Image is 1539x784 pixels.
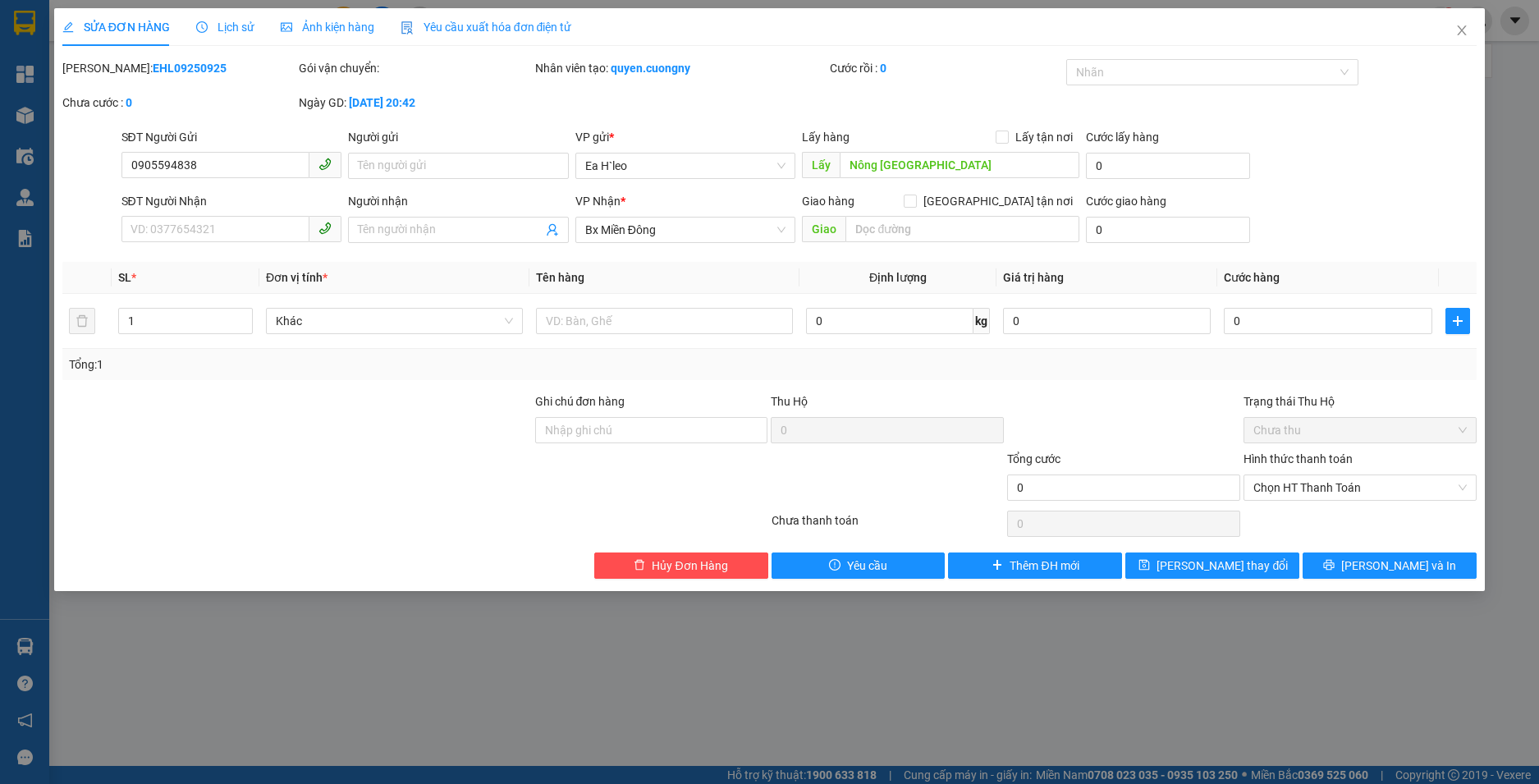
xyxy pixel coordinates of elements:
div: Gói vận chuyển: [299,59,532,77]
span: plus [992,559,1003,572]
span: Đơn vị tính [266,271,327,284]
span: picture [281,21,292,33]
b: 0 [126,96,132,109]
span: Định lượng [869,271,927,284]
img: icon [401,21,414,34]
input: Dọc đường [840,152,1079,178]
b: quyen.cuongny [611,62,690,75]
input: Dọc đường [845,216,1079,242]
span: Thêm ĐH mới [1010,557,1079,575]
div: Ngày GD: [299,94,532,112]
span: clock-circle [196,21,208,33]
b: [DATE] 20:42 [349,96,415,109]
b: EHL09250925 [153,62,227,75]
span: Lịch sử [196,21,254,34]
div: Nhân viên tạo: [535,59,827,77]
span: phone [318,158,332,171]
button: delete [69,308,95,334]
span: Cước hàng [1224,271,1280,284]
button: Close [1439,8,1485,54]
span: exclamation-circle [829,559,840,572]
span: Chọn HT Thanh Toán [1253,475,1467,500]
span: Giá trị hàng [1003,271,1064,284]
span: SL [118,271,131,284]
input: Cước giao hàng [1086,217,1249,243]
span: Yêu cầu xuất hóa đơn điện tử [401,21,572,34]
button: printer[PERSON_NAME] và In [1303,552,1477,579]
span: delete [634,559,645,572]
div: Trạng thái Thu Hộ [1244,392,1477,410]
div: Tổng: 1 [69,355,594,374]
input: Cước lấy hàng [1086,153,1249,179]
span: Lấy hàng [802,131,850,144]
span: [PERSON_NAME] và In [1341,557,1456,575]
span: Tên hàng [536,271,584,284]
label: Ghi chú đơn hàng [535,395,625,408]
div: [PERSON_NAME]: [62,59,295,77]
span: SỬA ĐƠN HÀNG [62,21,170,34]
input: Ghi chú đơn hàng [535,417,768,443]
span: save [1138,559,1150,572]
button: save[PERSON_NAME] thay đổi [1125,552,1299,579]
span: Giao [802,216,845,242]
div: Chưa thanh toán [770,511,1006,540]
span: Chưa thu [1253,418,1467,442]
span: Lấy tận nơi [1009,128,1079,146]
b: 0 [880,62,886,75]
label: Hình thức thanh toán [1244,452,1353,465]
span: kg [973,308,990,334]
div: Người nhận [348,192,569,210]
div: SĐT Người Nhận [121,192,342,210]
div: Chưa cước : [62,94,295,112]
span: Khác [276,309,513,333]
span: Ảnh kiện hàng [281,21,374,34]
div: Cước rồi : [830,59,1063,77]
span: printer [1323,559,1335,572]
span: [GEOGRAPHIC_DATA] tận nơi [917,192,1079,210]
span: Giao hàng [802,195,854,208]
span: plus [1446,314,1470,328]
button: plusThêm ĐH mới [948,552,1122,579]
div: SĐT Người Gửi [121,128,342,146]
span: Bx Miền Đông [585,218,786,242]
button: deleteHủy Đơn Hàng [594,552,768,579]
span: Yêu cầu [847,557,887,575]
span: Ea H`leo [585,154,786,178]
label: Cước giao hàng [1086,195,1166,208]
span: Thu Hộ [771,395,808,408]
span: close [1455,24,1468,37]
button: exclamation-circleYêu cầu [772,552,946,579]
div: Người gửi [348,128,569,146]
span: VP Nhận [575,195,621,208]
span: Lấy [802,152,840,178]
span: Tổng cước [1007,452,1060,465]
span: phone [318,222,332,235]
span: Hủy Đơn Hàng [652,557,727,575]
span: user-add [546,223,559,236]
input: VD: Bàn, Ghế [536,308,793,334]
div: VP gửi [575,128,796,146]
button: plus [1445,308,1471,334]
span: [PERSON_NAME] thay đổi [1157,557,1288,575]
label: Cước lấy hàng [1086,131,1159,144]
span: edit [62,21,74,33]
